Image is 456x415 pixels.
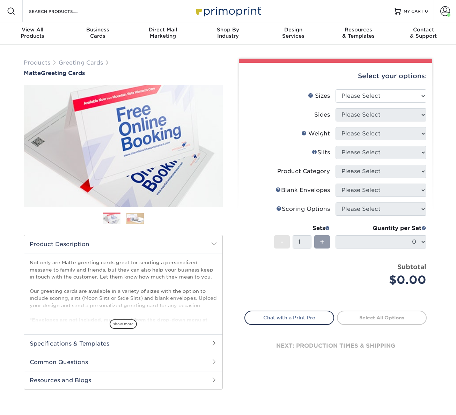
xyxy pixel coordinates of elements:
div: Services [260,27,326,39]
span: Direct Mail [130,27,196,33]
span: Design [260,27,326,33]
h2: Resources and Blogs [24,371,222,389]
div: next: production times & shipping [244,325,427,367]
div: Sizes [308,92,330,100]
input: SEARCH PRODUCTS..... [28,7,96,15]
span: Resources [326,27,391,33]
a: Products [24,59,50,66]
a: Contact& Support [391,22,456,45]
div: Slits [312,148,330,157]
div: Blank Envelopes [275,186,330,194]
div: & Support [391,27,456,39]
div: Industry [196,27,261,39]
div: Scoring Options [276,205,330,213]
a: Resources& Templates [326,22,391,45]
a: Chat with a Print Pro [244,311,334,325]
a: Greeting Cards [59,59,103,66]
span: show more [110,319,137,329]
span: 0 [425,9,428,14]
h2: Product Description [24,235,222,253]
img: Greeting Cards 02 [126,213,144,224]
a: DesignServices [260,22,326,45]
p: Not only are Matte greeting cards great for sending a personalized message to family and friends,... [30,259,217,330]
div: Product Category [277,167,330,176]
a: Select All Options [337,311,427,325]
span: - [280,237,284,247]
h2: Common Questions [24,353,222,371]
div: Cards [65,27,131,39]
div: Select your options: [244,63,427,89]
img: Greeting Cards 01 [103,213,120,225]
div: $0.00 [341,272,426,288]
strong: Subtotal [397,263,426,271]
h1: Greeting Cards [24,70,223,76]
img: Matte 01 [24,77,223,215]
div: Sides [314,111,330,119]
a: Shop ByIndustry [196,22,261,45]
span: + [320,237,324,247]
a: BusinessCards [65,22,131,45]
img: Primoprint [193,3,263,18]
span: Shop By [196,27,261,33]
span: Business [65,27,131,33]
div: Marketing [130,27,196,39]
div: Sets [274,224,330,232]
div: & Templates [326,27,391,39]
a: Direct MailMarketing [130,22,196,45]
span: Contact [391,27,456,33]
span: Matte [24,70,41,76]
a: MatteGreeting Cards [24,70,223,76]
span: MY CART [404,8,424,14]
div: Weight [301,129,330,138]
div: Quantity per Set [336,224,426,232]
h2: Specifications & Templates [24,334,222,353]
